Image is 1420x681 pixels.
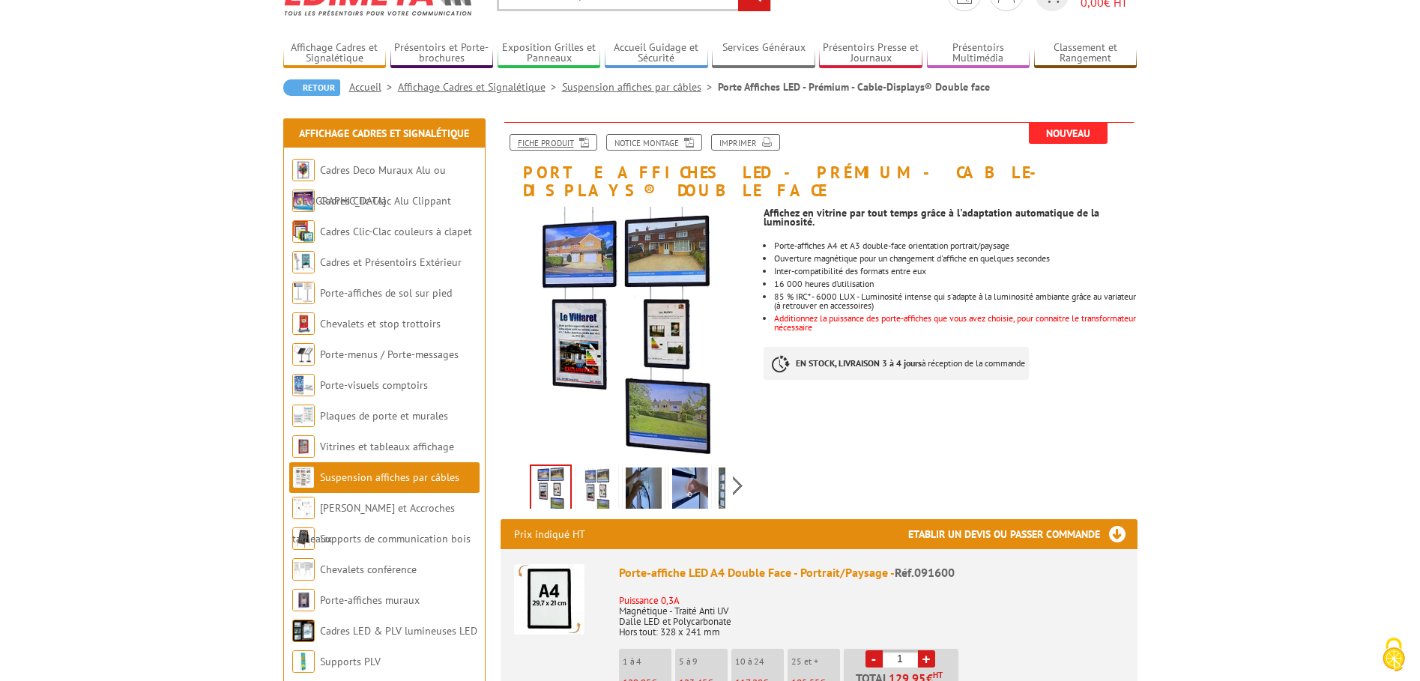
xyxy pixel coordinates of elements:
[292,497,315,519] img: Cimaises et Accroches tableaux
[1034,41,1137,66] a: Classement et Rangement
[320,225,472,238] a: Cadres Clic-Clac couleurs à clapet
[292,312,315,335] img: Chevalets et stop trottoirs
[299,127,469,140] a: Affichage Cadres et Signalétique
[711,134,780,151] a: Imprimer
[292,650,315,673] img: Supports PLV
[510,134,597,151] a: Fiche produit
[791,656,840,667] p: 25 et +
[908,519,1137,549] h3: Etablir un devis ou passer commande
[1368,630,1420,681] button: Cookies (fenêtre modale)
[719,467,755,514] img: 091601_porte_affiche_led_situation.jpg
[619,585,1124,638] p: Magnétique - Traité Anti UV Dalle LED et Polycarbonate Hors tout: 328 x 241 mm
[292,163,446,208] a: Cadres Deco Muraux Alu ou [GEOGRAPHIC_DATA]
[774,292,1137,310] li: 85 % IRC* - 6000 LUX - Luminosité intense qui s'adapte à la luminosité ambiante grâce au variateu...
[712,41,815,66] a: Services Généraux
[672,467,708,514] img: 091601_porte_affiche_led_montage.jpg
[679,656,728,667] p: 5 à 9
[1375,636,1413,674] img: Cookies (fenêtre modale)
[514,519,585,549] p: Prix indiqué HT
[626,467,662,514] img: 091601_porte_affiche_led_changement.jpg
[796,357,922,369] strong: EN STOCK, LIVRAISON 3 à 4 jours
[390,41,494,66] a: Présentoirs et Porte-brochures
[320,378,428,392] a: Porte-visuels comptoirs
[774,279,1137,288] li: 16 000 heures d’utilisation
[606,134,702,151] a: Notice Montage
[774,267,1137,276] li: Inter-compatibilité des formats entre eux
[320,348,459,361] a: Porte-menus / Porte-messages
[283,41,387,66] a: Affichage Cadres et Signalétique
[514,564,584,635] img: Porte-affiche LED A4 Double Face - Portrait/Paysage
[320,440,454,453] a: Vitrines et tableaux affichage
[1029,123,1108,144] span: Nouveau
[292,620,315,642] img: Cadres LED & PLV lumineuses LED
[292,466,315,488] img: Suspension affiches par câbles
[292,220,315,243] img: Cadres Clic-Clac couleurs à clapet
[320,532,471,545] a: Supports de communication bois
[398,80,562,94] a: Affichage Cadres et Signalétique
[764,206,1099,228] strong: Affichez en vitrine par tout temps grâce à l'adaptation automatique de la luminosité.
[292,343,315,366] img: Porte-menus / Porte-messages
[320,409,448,423] a: Plaques de porte et murales
[320,194,451,208] a: Cadres Clic-Clac Alu Clippant
[562,80,718,94] a: Suspension affiches par câbles
[320,593,420,607] a: Porte-affiches muraux
[320,563,417,576] a: Chevalets conférence
[865,650,883,668] a: -
[623,656,671,667] p: 1 à 4
[292,501,455,545] a: [PERSON_NAME] et Accroches tableaux
[731,473,745,498] span: Next
[774,254,1137,263] li: Ouverture magnétique pour un changement d'affiche en quelques secondes
[735,656,784,667] p: 10 à 24
[292,374,315,396] img: Porte-visuels comptoirs
[349,80,398,94] a: Accueil
[927,41,1030,66] a: Présentoirs Multimédia
[292,589,315,611] img: Porte-affiches muraux
[292,435,315,458] img: Vitrines et tableaux affichage
[320,624,477,638] a: Cadres LED & PLV lumineuses LED
[292,159,315,181] img: Cadres Deco Muraux Alu ou Bois
[605,41,708,66] a: Accueil Guidage et Sécurité
[579,467,615,514] img: 091601_porte_affiche_led.gif
[283,79,340,96] a: Retour
[895,565,955,580] span: Réf.091600
[918,650,935,668] a: +
[292,251,315,273] img: Cadres et Présentoirs Extérieur
[764,347,1029,380] p: à réception de la commande
[320,470,459,484] a: Suspension affiches par câbles
[320,286,452,300] a: Porte-affiches de sol sur pied
[320,255,462,269] a: Cadres et Présentoirs Extérieur
[292,558,315,581] img: Chevalets conférence
[501,207,753,459] img: 091601_porte_affiche_led.jpg
[292,405,315,427] img: Plaques de porte et murales
[320,317,441,330] a: Chevalets et stop trottoirs
[933,670,943,680] sup: HT
[320,655,381,668] a: Supports PLV
[619,564,1124,581] div: Porte-affiche LED A4 Double Face - Portrait/Paysage -
[619,594,679,607] font: Puissance 0,3A
[774,241,1137,250] li: Porte-affiches A4 et A3 double-face orientation portrait/paysage
[292,282,315,304] img: Porte-affiches de sol sur pied
[498,41,601,66] a: Exposition Grilles et Panneaux
[531,466,570,512] img: 091601_porte_affiche_led.jpg
[819,41,922,66] a: Présentoirs Presse et Journaux
[718,79,990,94] li: Porte Affiches LED - Prémium - Cable-Displays® Double face
[774,312,1136,333] font: Additionnez la puissance des porte-affiches que vous avez choisie, pour connaitre le transformate...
